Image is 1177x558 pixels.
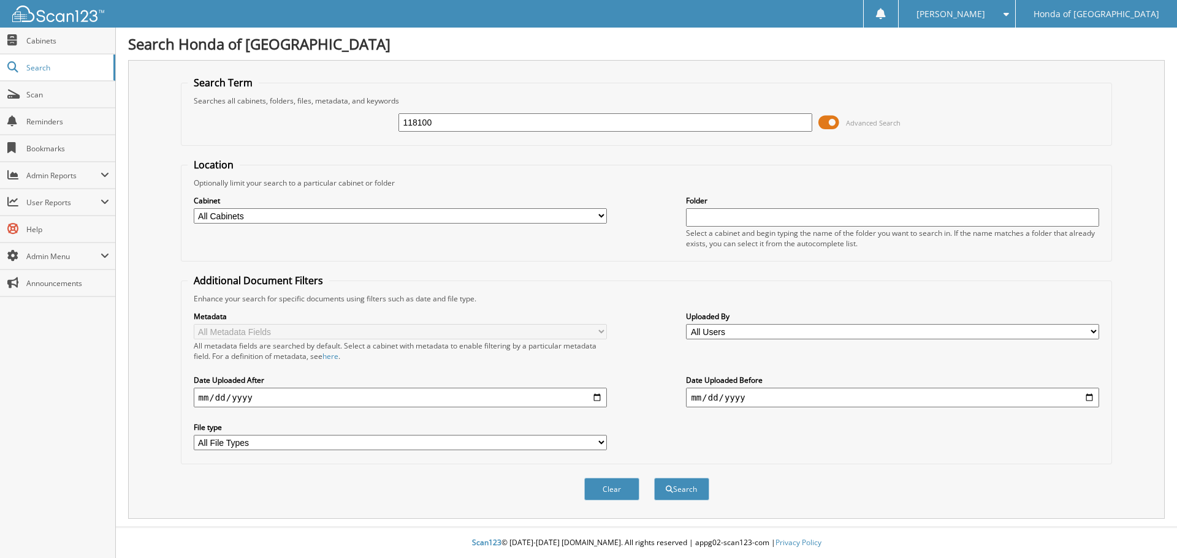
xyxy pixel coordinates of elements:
span: Reminders [26,116,109,127]
span: Help [26,224,109,235]
span: Bookmarks [26,143,109,154]
button: Clear [584,478,639,500]
span: Scan [26,89,109,100]
span: Honda of [GEOGRAPHIC_DATA] [1034,10,1159,18]
span: Advanced Search [846,118,901,127]
label: Folder [686,195,1099,206]
span: Scan123 [472,537,501,548]
span: Cabinets [26,36,109,46]
span: Admin Reports [26,170,101,181]
div: Optionally limit your search to a particular cabinet or folder [188,178,1106,188]
div: Select a cabinet and begin typing the name of the folder you want to search in. If the name match... [686,228,1099,249]
label: File type [194,422,607,432]
div: All metadata fields are searched by default. Select a cabinet with metadata to enable filtering b... [194,341,607,361]
span: [PERSON_NAME] [916,10,985,18]
label: Date Uploaded After [194,375,607,385]
input: start [194,388,607,407]
label: Cabinet [194,195,607,206]
img: scan123-logo-white.svg [12,6,104,22]
label: Metadata [194,311,607,322]
label: Date Uploaded Before [686,375,1099,385]
div: Searches all cabinets, folders, files, metadata, and keywords [188,96,1106,106]
a: Privacy Policy [775,537,821,548]
span: Admin Menu [26,251,101,262]
span: User Reports [26,197,101,208]
legend: Search Term [188,76,259,89]
div: Enhance your search for specific documents using filters such as date and file type. [188,293,1106,304]
label: Uploaded By [686,311,1099,322]
span: Search [26,62,107,73]
iframe: Chat Widget [1116,499,1177,558]
button: Search [654,478,709,500]
span: Announcements [26,278,109,288]
div: © [DATE]-[DATE] [DOMAIN_NAME]. All rights reserved | appg02-scan123-com | [116,528,1177,558]
h1: Search Honda of [GEOGRAPHIC_DATA] [128,34,1165,54]
legend: Location [188,158,240,172]
input: end [686,388,1099,407]
a: here [322,351,338,361]
legend: Additional Document Filters [188,274,329,287]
